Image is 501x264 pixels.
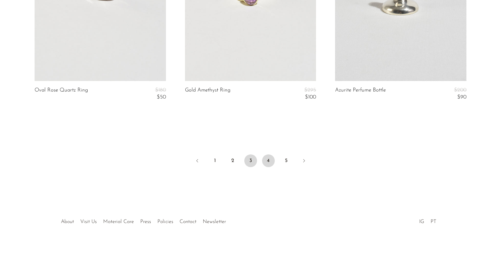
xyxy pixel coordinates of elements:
a: Azurite Perfume Bottle [335,87,386,100]
a: Policies [157,219,173,224]
a: 4 [262,154,275,167]
a: Press [140,219,151,224]
ul: Social Medias [416,214,439,226]
span: $100 [305,94,316,100]
a: Oval Rose Quartz Ring [35,87,88,100]
a: 5 [280,154,293,167]
a: About [61,219,74,224]
a: Contact [180,219,196,224]
a: IG [419,219,424,224]
span: $180 [155,87,166,93]
span: $90 [457,94,466,100]
a: Visit Us [80,219,97,224]
span: $50 [157,94,166,100]
a: PT [431,219,436,224]
a: Previous [191,154,204,168]
a: Gold Amethyst Ring [185,87,230,100]
a: Material Care [103,219,134,224]
a: Next [298,154,310,168]
ul: Quick links [58,214,229,226]
span: $200 [454,87,466,93]
span: $295 [304,87,316,93]
span: 3 [244,154,257,167]
a: 2 [227,154,239,167]
a: 1 [209,154,221,167]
